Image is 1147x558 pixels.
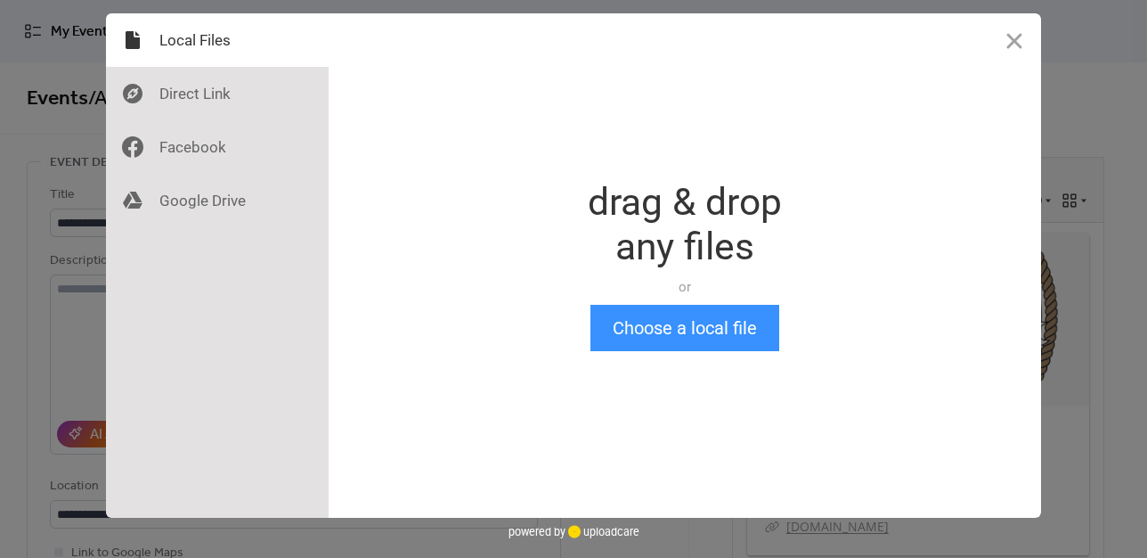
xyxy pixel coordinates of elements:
[508,518,639,545] div: powered by
[106,174,329,227] div: Google Drive
[588,180,782,269] div: drag & drop any files
[106,67,329,120] div: Direct Link
[988,13,1041,67] button: Close
[590,305,779,351] button: Choose a local file
[106,120,329,174] div: Facebook
[106,13,329,67] div: Local Files
[588,278,782,296] div: or
[565,525,639,538] a: uploadcare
